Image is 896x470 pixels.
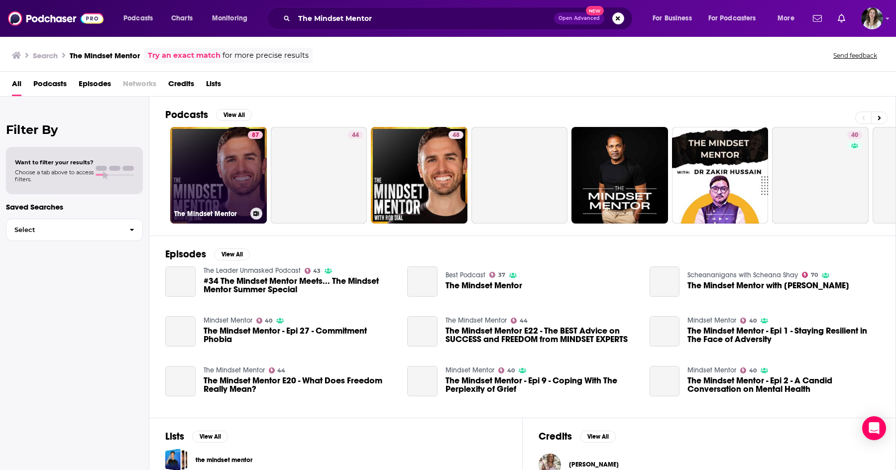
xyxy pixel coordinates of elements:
[687,327,880,344] a: The Mindset Mentor - Epi 1 - Staying Resilient in The Face of Adversity
[646,10,704,26] button: open menu
[861,7,883,29] button: Show profile menu
[123,11,153,25] span: Podcasts
[446,327,638,344] a: The Mindset Mentor E22 - The BEST Advice on SUCCESS and FREEDOM from MINDSET EXPERTS
[446,366,494,374] a: Mindset Mentor
[168,76,194,96] a: Credits
[313,269,321,273] span: 43
[498,367,515,373] a: 40
[269,367,286,373] a: 44
[650,316,680,347] a: The Mindset Mentor - Epi 1 - Staying Resilient in The Face of Adversity
[79,76,111,96] a: Episodes
[448,131,463,139] a: 48
[708,11,756,25] span: For Podcasters
[70,51,140,60] h3: The Mindset Mentor
[216,109,252,121] button: View All
[371,127,467,224] a: 48
[148,50,221,61] a: Try an exact match
[165,266,196,297] a: #34 The Mindset Mentor Meets... The Mindset Mentor Summer Special
[569,461,619,469] span: [PERSON_NAME]
[6,122,143,137] h2: Filter By
[653,11,692,25] span: For Business
[123,76,156,96] span: Networks
[6,202,143,212] p: Saved Searches
[650,266,680,297] a: The Mindset Mentor with Rob Dial
[772,127,869,224] a: 40
[687,316,736,325] a: Mindset Mentor
[862,416,886,440] div: Open Intercom Messenger
[204,266,301,275] a: The Leader Unmasked Podcast
[212,11,247,25] span: Monitoring
[256,318,273,324] a: 40
[204,316,252,325] a: Mindset Mentor
[6,227,121,233] span: Select
[580,431,616,443] button: View All
[223,50,309,61] span: for more precise results
[165,248,250,260] a: EpisodesView All
[165,366,196,396] a: The Mindset Mentor E20 - What Does Freedom Really Mean?
[6,219,143,241] button: Select
[687,271,798,279] a: Scheananigans with Scheana Shay
[165,109,208,121] h2: Podcasts
[174,210,246,218] h3: The Mindset Mentor
[271,127,367,224] a: 44
[276,7,642,30] div: Search podcasts, credits, & more...
[687,366,736,374] a: Mindset Mentor
[520,319,528,323] span: 44
[834,10,849,27] a: Show notifications dropdown
[204,327,396,344] span: The Mindset Mentor - Epi 27 - Commitment Phobia
[165,109,252,121] a: PodcastsView All
[170,127,267,224] a: 87The Mindset Mentor
[265,319,272,323] span: 40
[206,76,221,96] a: Lists
[407,316,438,347] a: The Mindset Mentor E22 - The BEST Advice on SUCCESS and FREEDOM from MINDSET EXPERTS
[539,430,572,443] h2: Credits
[539,430,616,443] a: CreditsView All
[586,6,604,15] span: New
[749,319,757,323] span: 40
[559,16,600,21] span: Open Advanced
[446,316,507,325] a: The Mindset Mentor
[407,366,438,396] a: The Mindset Mentor - Epi 9 - Coping With The Perplexity of Grief
[687,376,880,393] a: The Mindset Mentor - Epi 2 - A Candid Conversation on Mental Health
[165,430,184,443] h2: Lists
[192,431,228,443] button: View All
[830,51,880,60] button: Send feedback
[204,277,396,294] a: #34 The Mindset Mentor Meets... The Mindset Mentor Summer Special
[294,10,554,26] input: Search podcasts, credits, & more...
[811,273,818,277] span: 70
[778,11,794,25] span: More
[452,130,459,140] span: 48
[650,366,680,396] a: The Mindset Mentor - Epi 2 - A Candid Conversation on Mental Health
[33,76,67,96] a: Podcasts
[204,376,396,393] a: The Mindset Mentor E20 - What Does Freedom Really Mean?
[33,51,58,60] h3: Search
[196,455,252,466] a: the mindset mentor
[740,367,757,373] a: 40
[165,10,199,26] a: Charts
[248,131,263,139] a: 87
[277,368,285,373] span: 44
[15,159,94,166] span: Want to filter your results?
[489,272,505,278] a: 37
[446,376,638,393] a: The Mindset Mentor - Epi 9 - Coping With The Perplexity of Grief
[12,76,21,96] a: All
[771,10,807,26] button: open menu
[802,272,818,278] a: 70
[205,10,260,26] button: open menu
[749,368,757,373] span: 40
[204,366,265,374] a: The Mindset Mentor
[352,130,359,140] span: 44
[15,169,94,183] span: Choose a tab above to access filters.
[116,10,166,26] button: open menu
[165,248,206,260] h2: Episodes
[165,430,228,443] a: ListsView All
[446,281,522,290] a: The Mindset Mentor
[407,266,438,297] a: The Mindset Mentor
